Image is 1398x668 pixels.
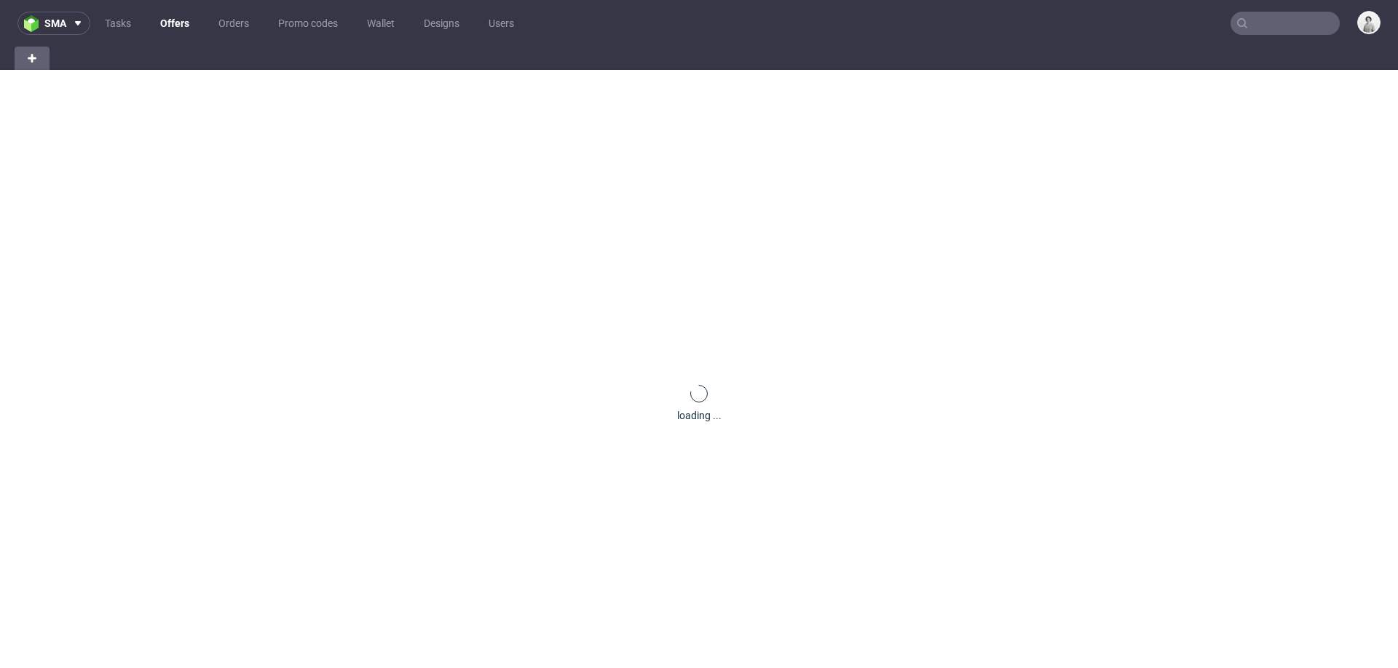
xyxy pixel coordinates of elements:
[1359,12,1379,33] img: Dudek Mariola
[17,12,90,35] button: sma
[677,408,722,423] div: loading ...
[269,12,347,35] a: Promo codes
[210,12,258,35] a: Orders
[24,15,44,32] img: logo
[96,12,140,35] a: Tasks
[480,12,523,35] a: Users
[151,12,198,35] a: Offers
[44,18,66,28] span: sma
[415,12,468,35] a: Designs
[358,12,403,35] a: Wallet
